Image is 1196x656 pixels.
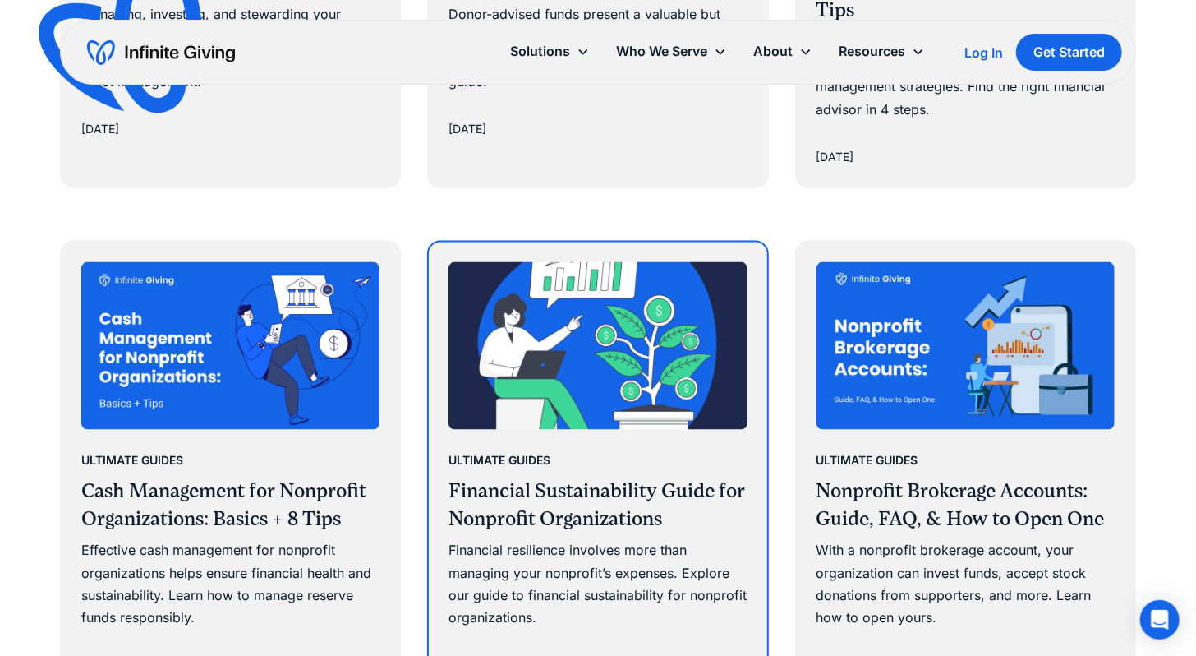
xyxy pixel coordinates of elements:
[964,46,1003,59] div: Log In
[839,40,905,62] div: Resources
[497,34,603,69] div: Solutions
[1016,34,1122,71] a: Get Started
[816,478,1115,534] h3: Nonprofit Brokerage Accounts: Guide, FAQ, & How to Open One
[616,40,707,62] div: Who We Serve
[448,451,550,471] div: Ultimate Guides
[448,119,486,139] div: [DATE]
[448,478,747,534] h3: Financial Sustainability Guide for Nonprofit Organizations
[81,451,183,471] div: Ultimate Guides
[81,540,379,630] div: Effective cash management for nonprofit organizations helps ensure financial health and sustainab...
[826,34,938,69] div: Resources
[740,34,826,69] div: About
[753,40,793,62] div: About
[816,540,1115,630] div: With a nonprofit brokerage account, your organization can invest funds, accept stock donations fr...
[87,39,235,66] a: home
[603,34,740,69] div: Who We Serve
[448,3,747,93] div: Donor-advised funds present a valuable but nuanced opportunity for nonprofits. Learn the basics &...
[964,43,1003,62] a: Log In
[81,478,379,534] h3: Cash Management for Nonprofit Organizations: Basics + 8 Tips
[816,451,918,471] div: Ultimate Guides
[448,540,747,630] div: Financial resilience involves more than managing your nonprofit’s expenses. Explore our guide to ...
[1140,600,1180,640] div: Open Intercom Messenger
[510,40,570,62] div: Solutions
[816,147,854,167] div: [DATE]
